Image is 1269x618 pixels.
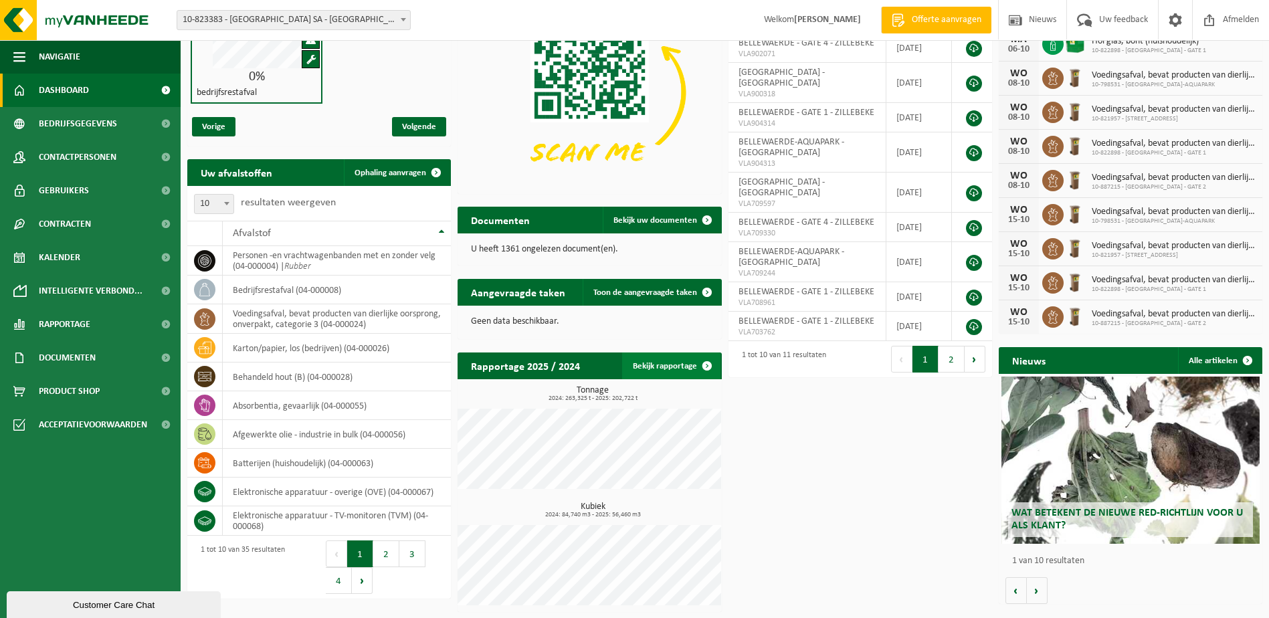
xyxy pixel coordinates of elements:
[912,346,939,373] button: 1
[1092,183,1256,191] span: 10-887215 - [GEOGRAPHIC_DATA] - GATE 2
[739,49,876,60] span: VLA902071
[1005,215,1032,225] div: 15-10
[1092,173,1256,183] span: Voedingsafval, bevat producten van dierlijke oorsprong, onverpakt, categorie 3
[1011,508,1243,531] span: Wat betekent de nieuwe RED-richtlijn voor u als klant?
[1178,347,1261,374] a: Alle artikelen
[1092,149,1256,157] span: 10-822898 - [GEOGRAPHIC_DATA] - GATE 1
[1005,102,1032,113] div: WO
[886,173,952,213] td: [DATE]
[1005,147,1032,157] div: 08-10
[464,502,721,518] h3: Kubiek
[739,89,876,100] span: VLA900318
[1092,115,1256,123] span: 10-821957 - [STREET_ADDRESS]
[399,540,425,567] button: 3
[39,308,90,341] span: Rapportage
[1064,100,1086,122] img: WB-0140-HPE-BN-01
[739,228,876,239] span: VLA709330
[355,169,426,177] span: Ophaling aanvragen
[739,287,874,297] span: BELLEWAERDE - GATE 1 - ZILLEBEKE
[1005,181,1032,191] div: 08-10
[464,386,721,402] h3: Tonnage
[197,88,257,98] h4: bedrijfsrestafval
[1092,217,1256,225] span: 10-798531 - [GEOGRAPHIC_DATA]-AQUAPARK
[739,159,876,169] span: VLA904313
[1092,286,1256,294] span: 10-822898 - [GEOGRAPHIC_DATA] - GATE 1
[464,395,721,402] span: 2024: 263,325 t - 2025: 202,722 t
[1092,138,1256,149] span: Voedingsafval, bevat producten van dierlijke oorsprong, onverpakt, categorie 3
[194,539,285,595] div: 1 tot 10 van 35 resultaten
[223,246,451,276] td: personen -en vrachtwagenbanden met en zonder velg (04-000004) |
[739,137,844,158] span: BELLEWAERDE-AQUAPARK - [GEOGRAPHIC_DATA]
[939,346,965,373] button: 2
[39,40,80,74] span: Navigatie
[1005,79,1032,88] div: 08-10
[1005,273,1032,284] div: WO
[1012,556,1256,566] p: 1 van 10 resultaten
[1092,36,1206,47] span: Hol glas, bont (huishoudelijk)
[891,346,912,373] button: Previous
[1092,70,1256,81] span: Voedingsafval, bevat producten van dierlijke oorsprong, onverpakt, categorie 3
[223,449,451,478] td: batterijen (huishoudelijk) (04-000063)
[195,195,233,213] span: 10
[1064,270,1086,293] img: WB-0140-HPE-BN-01
[1005,68,1032,79] div: WO
[886,33,952,63] td: [DATE]
[39,207,91,241] span: Contracten
[886,103,952,132] td: [DATE]
[886,312,952,341] td: [DATE]
[1064,304,1086,327] img: WB-0140-HPE-BN-01
[1027,577,1048,604] button: Volgende
[1005,113,1032,122] div: 08-10
[1092,251,1256,260] span: 10-821957 - [STREET_ADDRESS]
[344,159,450,186] a: Ophaling aanvragen
[1005,45,1032,54] div: 06-10
[965,346,985,373] button: Next
[7,589,223,618] iframe: chat widget
[1092,47,1206,55] span: 10-822898 - [GEOGRAPHIC_DATA] - GATE 1
[177,10,411,30] span: 10-823383 - BELPARK SA - WAVRE
[622,352,720,379] a: Bekijk rapportage
[908,13,985,27] span: Offerte aanvragen
[1064,236,1086,259] img: WB-0140-HPE-BN-01
[1064,66,1086,88] img: WB-0140-HPE-BN-01
[284,262,311,272] i: Rubber
[739,199,876,209] span: VLA709597
[464,512,721,518] span: 2024: 84,740 m3 - 2025: 56,460 m3
[739,268,876,279] span: VLA709244
[39,341,96,375] span: Documenten
[392,117,446,136] span: Volgende
[223,420,451,449] td: afgewerkte olie - industrie in bulk (04-000056)
[223,276,451,304] td: bedrijfsrestafval (04-000008)
[194,194,234,214] span: 10
[1005,284,1032,293] div: 15-10
[1005,307,1032,318] div: WO
[1092,275,1256,286] span: Voedingsafval, bevat producten van dierlijke oorsprong, onverpakt, categorie 3
[739,108,874,118] span: BELLEWAERDE - GATE 1 - ZILLEBEKE
[223,304,451,334] td: voedingsafval, bevat producten van dierlijke oorsprong, onverpakt, categorie 3 (04-000024)
[1005,577,1027,604] button: Vorige
[187,159,286,185] h2: Uw afvalstoffen
[471,317,708,326] p: Geen data beschikbaar.
[1005,171,1032,181] div: WO
[1064,202,1086,225] img: WB-0140-HPE-BN-01
[1005,318,1032,327] div: 15-10
[39,174,89,207] span: Gebruikers
[1001,377,1260,544] a: Wat betekent de nieuwe RED-richtlijn voor u als klant?
[739,68,825,88] span: [GEOGRAPHIC_DATA] - [GEOGRAPHIC_DATA]
[458,207,543,233] h2: Documenten
[739,316,874,326] span: BELLEWAERDE - GATE 1 - ZILLEBEKE
[1005,205,1032,215] div: WO
[886,282,952,312] td: [DATE]
[223,506,451,536] td: elektronische apparatuur - TV-monitoren (TVM) (04-000068)
[1092,207,1256,217] span: Voedingsafval, bevat producten van dierlijke oorsprong, onverpakt, categorie 3
[223,334,451,363] td: karton/papier, los (bedrijven) (04-000026)
[39,241,80,274] span: Kalender
[223,391,451,420] td: absorbentia, gevaarlijk (04-000055)
[1064,168,1086,191] img: WB-0140-HPE-BN-01
[886,242,952,282] td: [DATE]
[458,279,579,305] h2: Aangevraagde taken
[739,298,876,308] span: VLA708961
[735,344,826,374] div: 1 tot 10 van 11 resultaten
[1092,81,1256,89] span: 10-798531 - [GEOGRAPHIC_DATA]-AQUAPARK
